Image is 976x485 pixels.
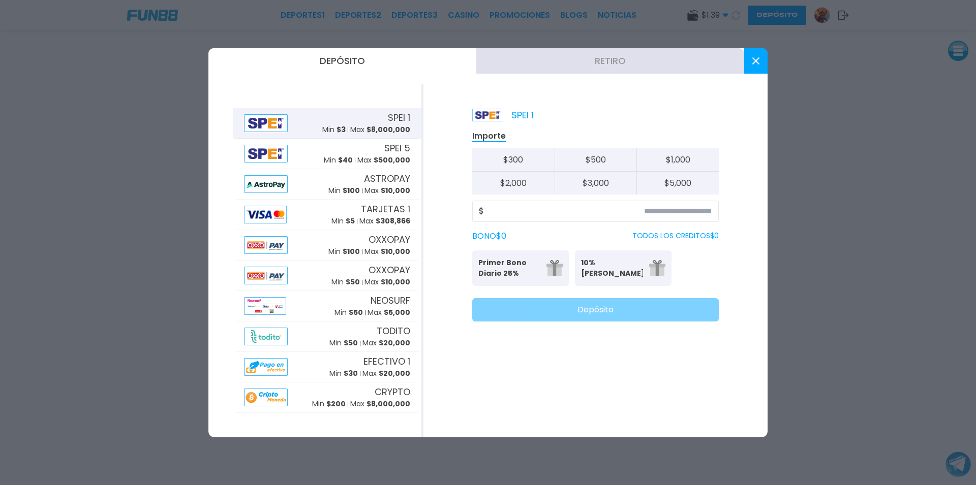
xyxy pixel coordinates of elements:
[632,231,719,241] p: TODOS LOS CREDITOS $ 0
[244,175,288,193] img: Alipay
[344,338,358,348] span: $ 50
[329,368,358,379] p: Min
[363,354,410,368] span: EFECTIVO 1
[369,263,410,277] span: OXXOPAY
[244,389,288,406] img: Alipay
[331,277,360,287] p: Min
[649,260,665,276] img: gift
[344,368,358,378] span: $ 30
[244,206,287,223] img: Alipay
[343,246,360,256] span: $ 100
[208,48,476,74] button: Depósito
[324,155,353,166] p: Min
[384,307,410,317] span: $ 5,000
[369,233,410,246] span: OXXOPAY
[346,277,360,287] span: $ 50
[244,145,288,163] img: Alipay
[371,294,410,307] span: NEOSURF
[334,307,363,318] p: Min
[233,169,421,200] button: AlipayASTROPAYMin $100Max $10,000
[636,172,719,195] button: $5,000
[337,124,346,135] span: $ 3
[364,246,410,257] p: Max
[364,185,410,196] p: Max
[364,172,410,185] span: ASTROPAY
[381,185,410,196] span: $ 10,000
[312,399,346,409] p: Min
[244,114,288,132] img: Alipay
[233,321,421,352] button: AlipayTODITOMin $50Max $20,000
[362,338,410,348] p: Max
[478,257,540,279] p: Primer Bono Diario 25%
[555,172,637,195] button: $3,000
[381,277,410,287] span: $ 10,000
[361,202,410,216] span: TARJETAS 1
[379,338,410,348] span: $ 20,000
[350,124,410,135] p: Max
[322,124,346,135] p: Min
[233,291,421,321] button: AlipayNEOSURFMin $50Max $5,000
[328,246,360,257] p: Min
[367,124,410,135] span: $ 8,000,000
[359,216,410,227] p: Max
[472,148,555,172] button: $300
[575,250,672,286] button: 10% [PERSON_NAME]
[233,230,421,261] button: AlipayOXXOPAYMin $100Max $10,000
[328,185,360,196] p: Min
[472,108,534,122] p: SPEI 1
[472,131,506,142] p: Importe
[546,260,563,276] img: gift
[244,236,288,254] img: Alipay
[331,216,355,227] p: Min
[233,108,421,139] button: AlipaySPEI 1Min $3Max $8,000,000
[364,277,410,287] p: Max
[338,155,353,165] span: $ 40
[368,307,410,318] p: Max
[472,230,506,242] label: BONO $ 0
[233,261,421,291] button: AlipayOXXOPAYMin $50Max $10,000
[375,385,410,399] span: CRYPTO
[367,399,410,409] span: $ 8,000,000
[326,399,346,409] span: $ 200
[244,297,286,315] img: Alipay
[388,111,410,124] span: SPEI 1
[244,267,288,284] img: Alipay
[362,368,410,379] p: Max
[374,155,410,165] span: $ 500,000
[476,48,744,74] button: Retiro
[376,216,410,226] span: $ 308,866
[329,338,358,348] p: Min
[349,307,363,317] span: $ 50
[233,200,421,230] button: AlipayTARJETAS 1Min $5Max $308,866
[472,298,719,321] button: Depósito
[472,109,503,121] img: Platform Logo
[555,148,637,172] button: $500
[636,148,719,172] button: $1,000
[472,250,569,286] button: Primer Bono Diario 25%
[233,382,421,413] button: AlipayCRYPTOMin $200Max $8,000,000
[343,185,360,196] span: $ 100
[244,328,288,345] img: Alipay
[384,141,410,155] span: SPEI 5
[233,352,421,382] button: AlipayEFECTIVO 1Min $30Max $20,000
[350,399,410,409] p: Max
[346,216,355,226] span: $ 5
[472,172,555,195] button: $2,000
[233,139,421,169] button: AlipaySPEI 5Min $40Max $500,000
[377,324,410,338] span: TODITO
[581,257,643,279] p: 10% [PERSON_NAME]
[381,246,410,256] span: $ 10,000
[244,358,288,376] img: Alipay
[357,155,410,166] p: Max
[379,368,410,378] span: $ 20,000
[479,205,484,217] span: $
